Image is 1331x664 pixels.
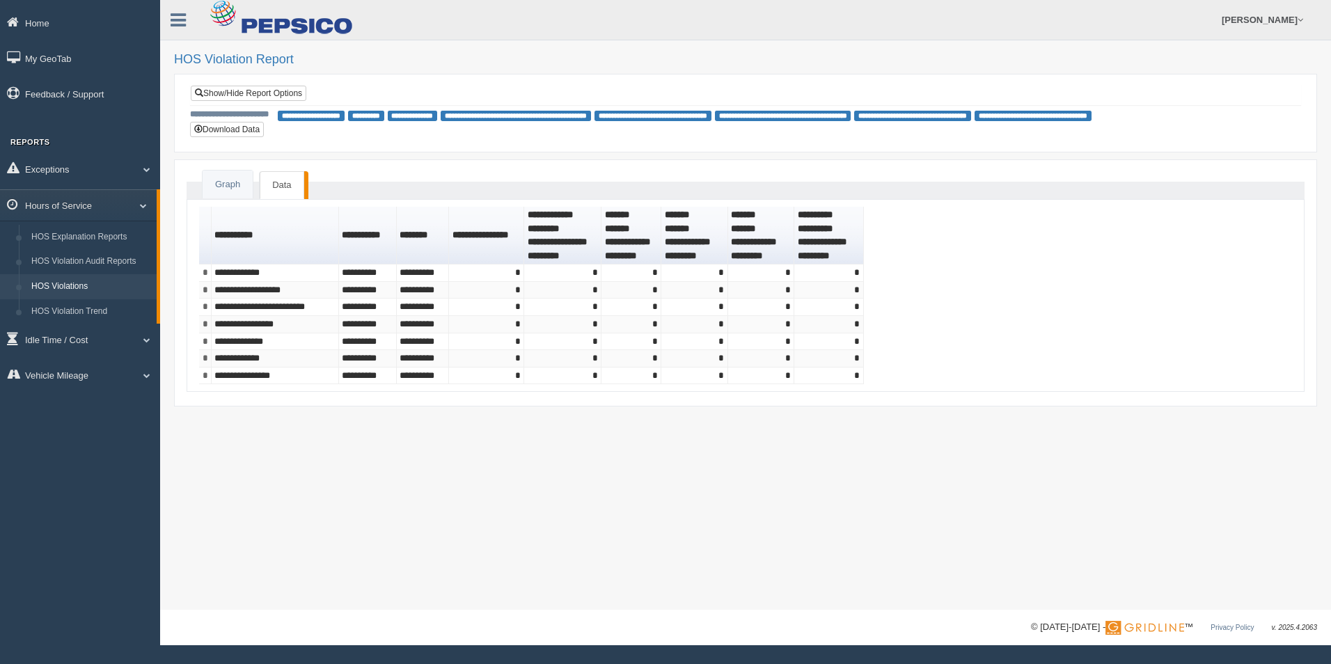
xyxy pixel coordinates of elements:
th: Sort column [601,207,661,264]
a: Data [260,171,304,200]
th: Sort column [661,207,728,264]
img: Gridline [1105,621,1184,635]
th: Sort column [339,207,397,264]
th: Sort column [397,207,450,264]
a: HOS Violation Audit Reports [25,249,157,274]
div: © [DATE]-[DATE] - ™ [1031,620,1317,635]
a: Show/Hide Report Options [191,86,306,101]
span: v. 2025.4.2063 [1272,624,1317,631]
th: Sort column [728,207,795,264]
a: HOS Violation Trend [25,299,157,324]
a: Graph [203,171,253,199]
a: HOS Violations [25,274,157,299]
a: Privacy Policy [1211,624,1254,631]
th: Sort column [449,207,524,264]
a: HOS Explanation Reports [25,225,157,250]
th: Sort column [212,207,339,264]
button: Download Data [190,122,264,137]
th: Sort column [794,207,863,264]
th: Sort column [524,207,601,264]
h2: HOS Violation Report [174,53,1317,67]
